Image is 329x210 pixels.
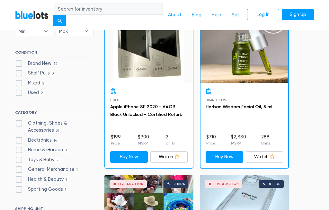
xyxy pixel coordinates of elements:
p: MSRP [231,141,246,146]
label: Toys & Baby [15,157,61,164]
a: Herban Wisdom Facial Oil, 5 ml [206,104,272,110]
a: Sell [227,9,245,21]
a: Watch [150,152,188,163]
label: Used [15,90,45,97]
span: Min [19,27,40,36]
span: Used [110,99,120,102]
span: 14 [52,138,60,144]
a: Log In [247,9,279,21]
label: General Merchandise [15,166,80,173]
span: 2 [40,81,47,86]
span: Brand New [206,99,227,102]
a: Buy Now [206,152,243,163]
label: Sporting Goods [15,186,68,193]
li: $710 [206,134,216,147]
p: Units [261,141,270,146]
li: $2,880 [231,134,246,147]
span: 2 [39,91,45,96]
span: 3 [50,71,56,76]
label: Mixed [15,80,47,87]
li: $900 [138,134,149,147]
a: Watch [246,152,283,163]
span: 2 [54,158,61,163]
label: Clothing, Shoes & Accessories [15,120,93,134]
a: Buy Now [105,16,193,83]
label: Brand New [15,60,59,67]
a: Blog [187,9,207,21]
a: Help [207,9,227,21]
span: 3 [63,148,69,153]
label: Home & Garden [15,147,69,154]
li: $199 [111,134,121,147]
h6: CONDITION [15,50,93,57]
span: 1 [75,168,80,173]
label: Health & Beauty [15,176,69,183]
span: Max [59,27,81,36]
b: ▾ [39,27,53,36]
span: 1 [63,188,68,193]
a: About [163,9,187,21]
li: 288 [261,134,270,147]
span: 1 [64,178,69,183]
span: 76 [51,62,59,67]
li: 2 [166,134,175,147]
div: 0 bids [173,183,185,186]
input: Search for inventory [54,4,163,15]
div: 0 bids [269,183,280,186]
a: Buy Now [110,152,148,163]
b: ▾ [80,27,93,36]
h6: CATEGORY [15,110,93,118]
label: Shelf Pulls [15,70,56,77]
a: BlueLots [15,10,49,20]
div: Live Auction [214,183,239,186]
p: Units [166,141,175,146]
span: 61 [54,128,61,134]
label: Electronics [15,137,60,144]
a: Apple iPhone SE 2020 - 64GB Black Unlocked - Certified Refurb [110,104,182,118]
a: Sign Up [282,9,314,21]
p: MSRP [138,141,149,146]
a: Buy Now [200,16,288,83]
p: Price [206,141,216,146]
div: Live Auction [118,183,144,186]
p: Price [111,141,121,146]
